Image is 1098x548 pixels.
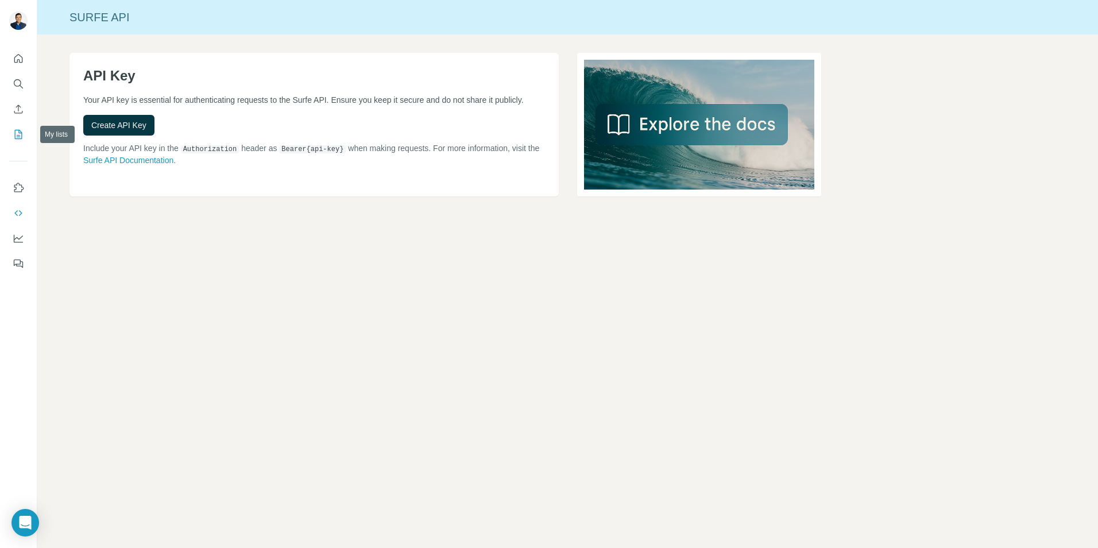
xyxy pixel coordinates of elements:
[9,228,28,249] button: Dashboard
[9,48,28,69] button: Quick start
[9,124,28,145] button: My lists
[9,177,28,198] button: Use Surfe on LinkedIn
[83,142,545,166] p: Include your API key in the header as when making requests. For more information, visit the .
[9,99,28,119] button: Enrich CSV
[9,253,28,274] button: Feedback
[37,9,1098,25] div: Surfe API
[83,156,173,165] a: Surfe API Documentation
[9,74,28,94] button: Search
[279,145,346,153] code: Bearer {api-key}
[181,145,239,153] code: Authorization
[83,94,545,106] p: Your API key is essential for authenticating requests to the Surfe API. Ensure you keep it secure...
[11,509,39,537] div: Open Intercom Messenger
[83,115,154,136] button: Create API Key
[9,203,28,223] button: Use Surfe API
[91,119,146,131] span: Create API Key
[9,11,28,30] img: Avatar
[83,67,545,85] h1: API Key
